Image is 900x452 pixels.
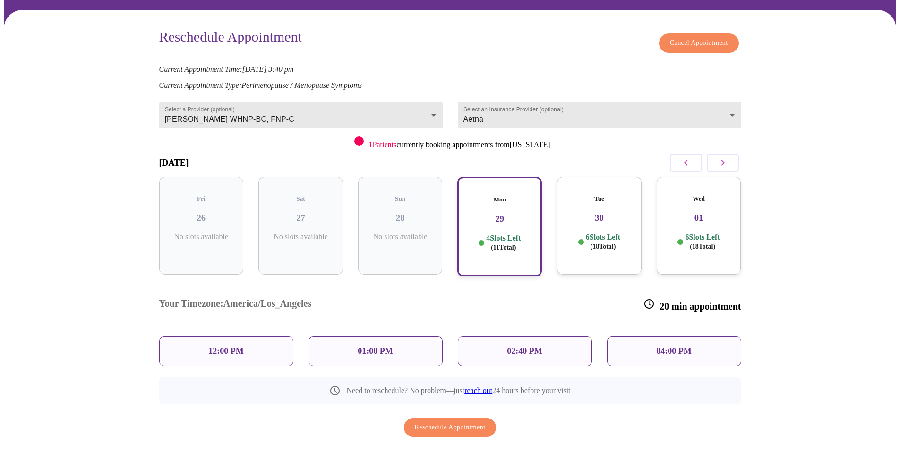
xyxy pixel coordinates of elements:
p: 6 Slots Left [685,233,720,251]
h5: Tue [565,195,634,202]
em: Current Appointment Time: [DATE] 3:40 pm [159,65,294,73]
span: ( 18 Total) [590,243,616,250]
p: No slots available [167,233,236,241]
h3: Reschedule Appointment [159,29,302,48]
p: No slots available [366,233,435,241]
span: Cancel Appointment [670,37,728,49]
h3: Your Timezone: America/Los_Angeles [159,298,312,312]
p: 02:40 PM [507,346,542,356]
p: 6 Slots Left [586,233,620,251]
h5: Fri [167,195,236,202]
em: Current Appointment Type: Perimenopause / Menopause Symptoms [159,81,362,89]
p: currently booking appointments from [US_STATE] [369,141,550,149]
h5: Mon [466,196,533,203]
span: Reschedule Appointment [415,422,486,434]
h3: 27 [266,213,335,223]
p: No slots available [266,233,335,241]
p: 4 Slots Left [486,234,521,252]
span: 1 Patients [369,141,396,149]
button: Reschedule Appointment [404,418,497,437]
a: reach out [464,386,492,394]
p: 04:00 PM [656,346,691,356]
h3: [DATE] [159,158,189,168]
h3: 28 [366,213,435,223]
h5: Sat [266,195,335,202]
p: 12:00 PM [208,346,243,356]
h3: 29 [466,214,533,224]
h3: 30 [565,213,634,223]
h3: 20 min appointment [643,298,741,312]
div: Aetna [458,102,741,128]
span: ( 11 Total) [491,244,516,251]
p: Need to reschedule? No problem—just 24 hours before your visit [346,386,570,395]
h5: Sun [366,195,435,202]
div: [PERSON_NAME] WHNP-BC, FNP-C [159,102,443,128]
button: Cancel Appointment [659,33,739,53]
span: ( 18 Total) [690,243,715,250]
h3: 01 [664,213,734,223]
h5: Wed [664,195,734,202]
p: 01:00 PM [358,346,393,356]
h3: 26 [167,213,236,223]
